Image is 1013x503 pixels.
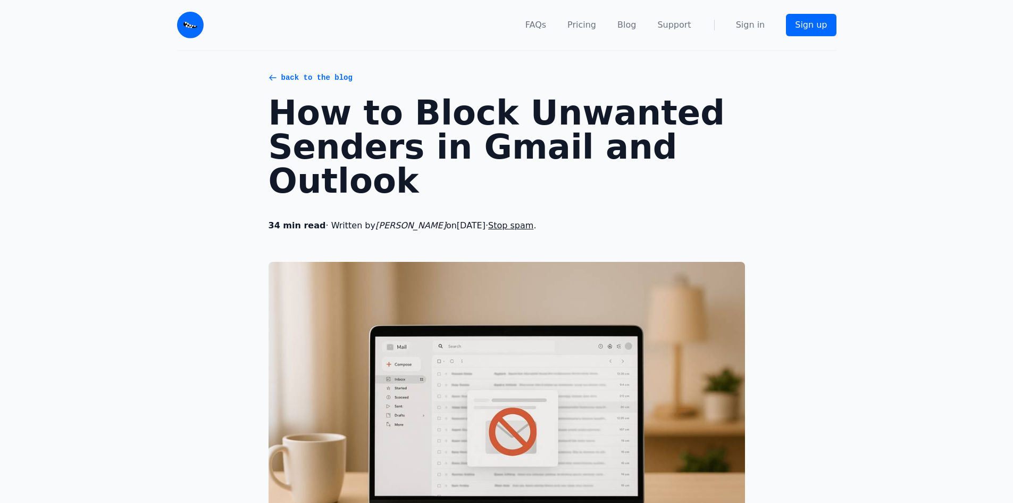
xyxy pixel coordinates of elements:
[786,14,836,36] a: Sign up
[269,220,326,230] b: 34 min read
[736,19,765,31] a: Sign in
[269,219,745,232] span: · Written by on · .
[525,19,546,31] a: FAQs
[567,19,596,31] a: Pricing
[617,19,636,31] a: Blog
[177,12,204,38] img: Email Monster
[375,220,446,230] i: [PERSON_NAME]
[269,96,745,198] span: How to Block Unwanted Senders in Gmail and Outlook
[457,220,485,230] time: [DATE]
[488,220,533,230] a: Stop spam
[269,72,745,83] a: back to the blog
[657,19,691,31] a: Support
